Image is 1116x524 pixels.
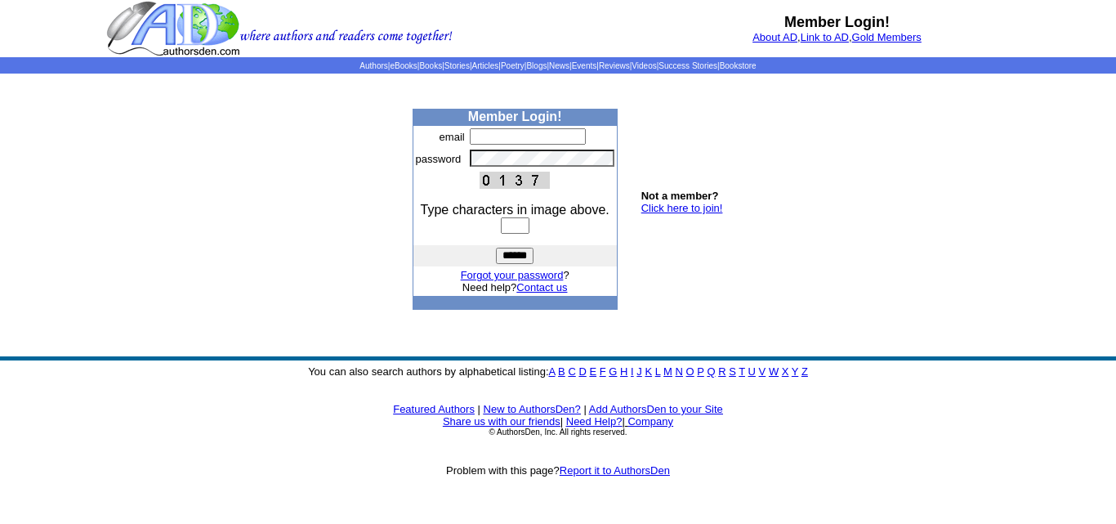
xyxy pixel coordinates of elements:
[583,403,586,415] font: |
[792,365,798,378] a: Y
[558,365,565,378] a: B
[578,365,586,378] a: D
[440,131,465,143] font: email
[641,190,719,202] b: Not a member?
[852,31,922,43] a: Gold Members
[658,61,717,70] a: Success Stories
[480,172,550,189] img: This Is CAPTCHA Image
[461,269,569,281] font: ?
[752,31,797,43] a: About AD
[720,61,757,70] a: Bookstore
[769,365,779,378] a: W
[759,365,766,378] a: V
[752,31,922,43] font: , ,
[549,61,569,70] a: News
[566,415,623,428] a: Need Help?
[526,61,547,70] a: Blogs
[801,365,808,378] a: Z
[359,61,387,70] a: Authors
[549,365,556,378] a: A
[636,365,642,378] a: J
[560,415,563,428] font: |
[501,61,525,70] a: Poetry
[782,365,789,378] a: X
[632,61,656,70] a: Videos
[697,365,703,378] a: P
[622,415,673,428] font: |
[801,31,849,43] a: Link to AD
[560,464,670,477] a: Report it to AuthorsDen
[393,403,475,415] a: Featured Authors
[443,415,560,428] a: Share us with our friends
[516,281,567,293] a: Contact us
[663,365,672,378] a: M
[620,365,627,378] a: H
[599,61,630,70] a: Reviews
[748,365,756,378] a: U
[308,365,808,378] font: You can also search authors by alphabetical listing:
[589,365,596,378] a: E
[739,365,745,378] a: T
[686,365,694,378] a: O
[729,365,736,378] a: S
[461,269,564,281] a: Forgot your password
[784,14,890,30] b: Member Login!
[390,61,417,70] a: eBooks
[568,365,575,378] a: C
[627,415,673,428] a: Company
[676,365,683,378] a: N
[359,61,756,70] span: | | | | | | | | | | | |
[641,202,723,214] a: Click here to join!
[589,403,723,415] a: Add AuthorsDen to your Site
[631,365,634,378] a: I
[421,203,609,217] font: Type characters in image above.
[645,365,652,378] a: K
[446,464,670,477] font: Problem with this page?
[572,61,597,70] a: Events
[484,403,581,415] a: New to AuthorsDen?
[468,110,562,123] b: Member Login!
[609,365,617,378] a: G
[472,61,499,70] a: Articles
[600,365,606,378] a: F
[489,428,627,437] font: © AuthorsDen, Inc. All rights reserved.
[419,61,442,70] a: Books
[444,61,470,70] a: Stories
[416,153,462,165] font: password
[718,365,725,378] a: R
[462,281,568,293] font: Need help?
[707,365,715,378] a: Q
[655,365,661,378] a: L
[478,403,480,415] font: |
